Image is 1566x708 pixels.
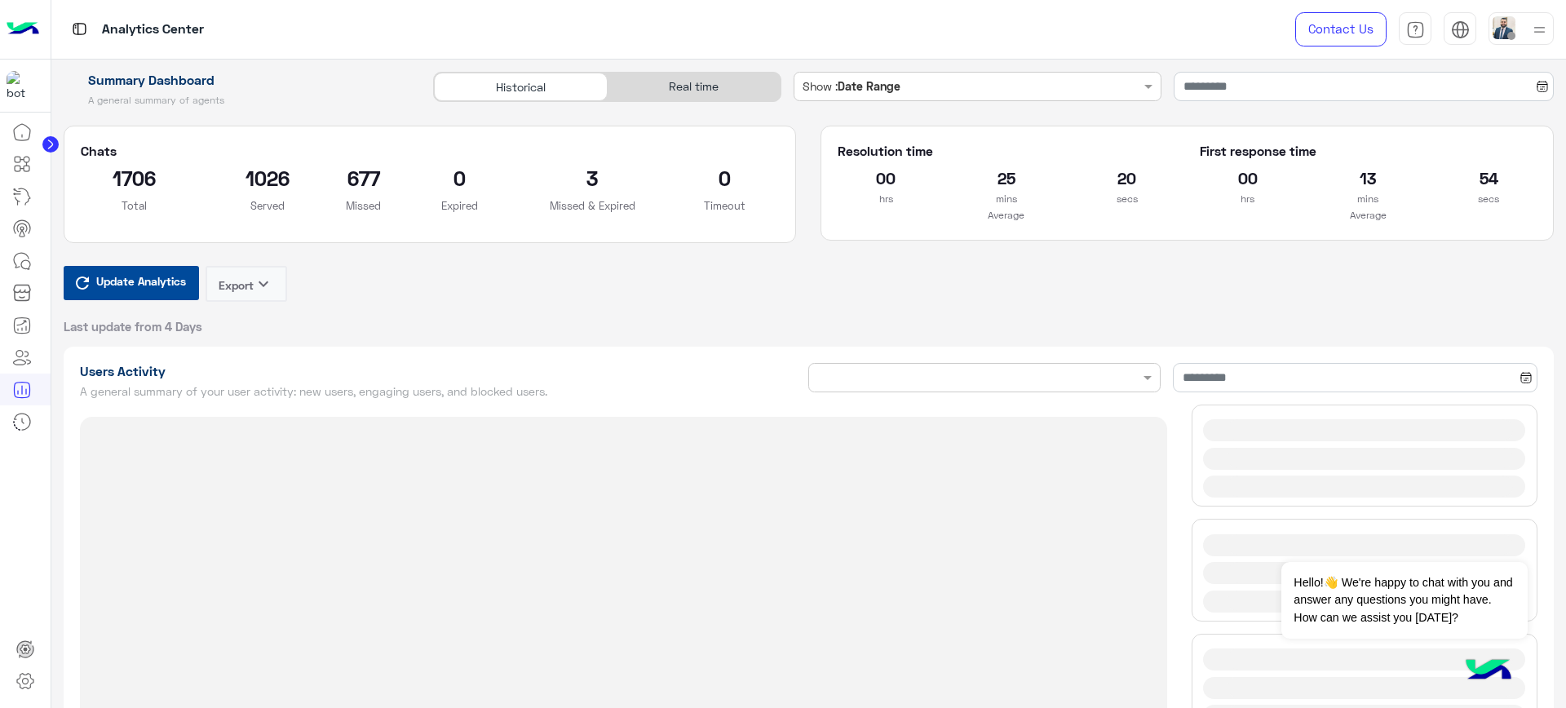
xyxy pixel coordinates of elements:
[254,274,273,294] i: keyboard_arrow_down
[1200,191,1296,207] p: hrs
[1200,165,1296,191] h2: 00
[1451,20,1470,39] img: tab
[1440,191,1537,207] p: secs
[64,94,415,107] h5: A general summary of agents
[213,165,321,191] h2: 1026
[81,165,189,191] h2: 1706
[1460,643,1517,700] img: hulul-logo.png
[958,191,1055,207] p: mins
[538,197,647,214] p: Missed & Expired
[81,143,780,159] h5: Chats
[538,165,647,191] h2: 3
[1320,165,1416,191] h2: 13
[64,266,199,300] button: Update Analytics
[64,72,415,88] h1: Summary Dashboard
[7,71,36,100] img: 1403182699927242
[958,165,1055,191] h2: 25
[608,73,781,101] div: Real time
[405,165,514,191] h2: 0
[1295,12,1387,46] a: Contact Us
[92,270,190,292] span: Update Analytics
[838,143,1174,159] h5: Resolution time
[671,197,780,214] p: Timeout
[1406,20,1425,39] img: tab
[69,19,90,39] img: tab
[1493,16,1515,39] img: userImage
[346,197,381,214] p: Missed
[206,266,287,302] button: Exportkeyboard_arrow_down
[838,165,934,191] h2: 00
[1079,165,1175,191] h2: 20
[1079,191,1175,207] p: secs
[102,19,204,41] p: Analytics Center
[1529,20,1550,40] img: profile
[838,207,1174,223] p: Average
[1440,165,1537,191] h2: 54
[1281,562,1527,639] span: Hello!👋 We're happy to chat with you and answer any questions you might have. How can we assist y...
[1200,207,1537,223] p: Average
[213,197,321,214] p: Served
[405,197,514,214] p: Expired
[434,73,607,101] div: Historical
[1399,12,1431,46] a: tab
[1200,143,1537,159] h5: First response time
[7,12,39,46] img: Logo
[346,165,381,191] h2: 677
[81,197,189,214] p: Total
[1320,191,1416,207] p: mins
[838,191,934,207] p: hrs
[64,318,202,334] span: Last update from 4 Days
[671,165,780,191] h2: 0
